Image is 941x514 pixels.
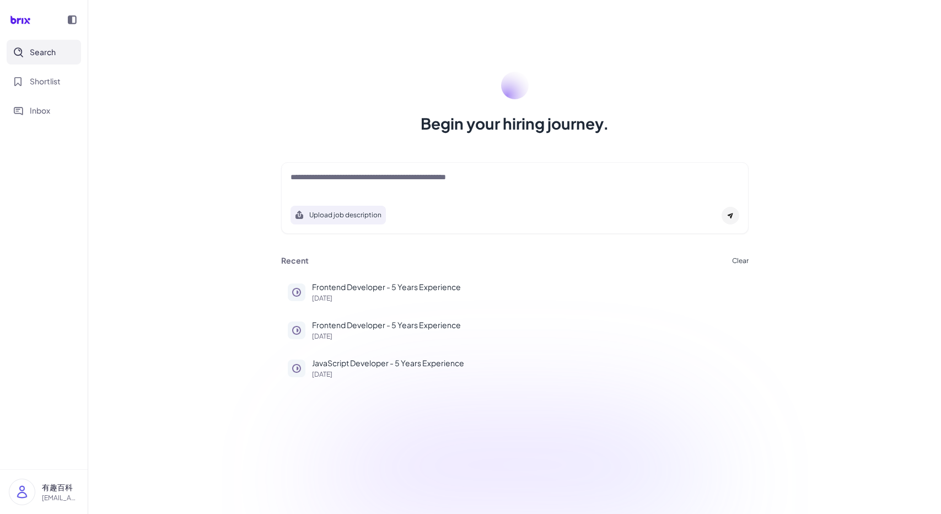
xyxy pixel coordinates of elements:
[281,256,309,266] h3: Recent
[291,206,386,224] button: Search using job description
[30,105,50,116] span: Inbox
[312,371,742,378] p: [DATE]
[312,295,742,302] p: [DATE]
[7,98,81,123] button: Inbox
[30,46,56,58] span: Search
[7,69,81,94] button: Shortlist
[312,333,742,340] p: [DATE]
[312,319,742,331] p: Frontend Developer - 5 Years Experience
[312,281,742,293] p: Frontend Developer - 5 Years Experience
[7,40,81,65] button: Search
[421,113,609,135] h1: Begin your hiring journey.
[42,481,79,493] p: 有趣百科
[312,357,742,369] p: JavaScript Developer - 5 Years Experience
[9,479,35,505] img: user_logo.png
[30,76,61,87] span: Shortlist
[281,275,749,308] button: Frontend Developer - 5 Years Experience[DATE]
[281,313,749,346] button: Frontend Developer - 5 Years Experience[DATE]
[281,351,749,384] button: JavaScript Developer - 5 Years Experience[DATE]
[42,493,79,503] p: [EMAIL_ADDRESS][DOMAIN_NAME]
[732,258,749,264] button: Clear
